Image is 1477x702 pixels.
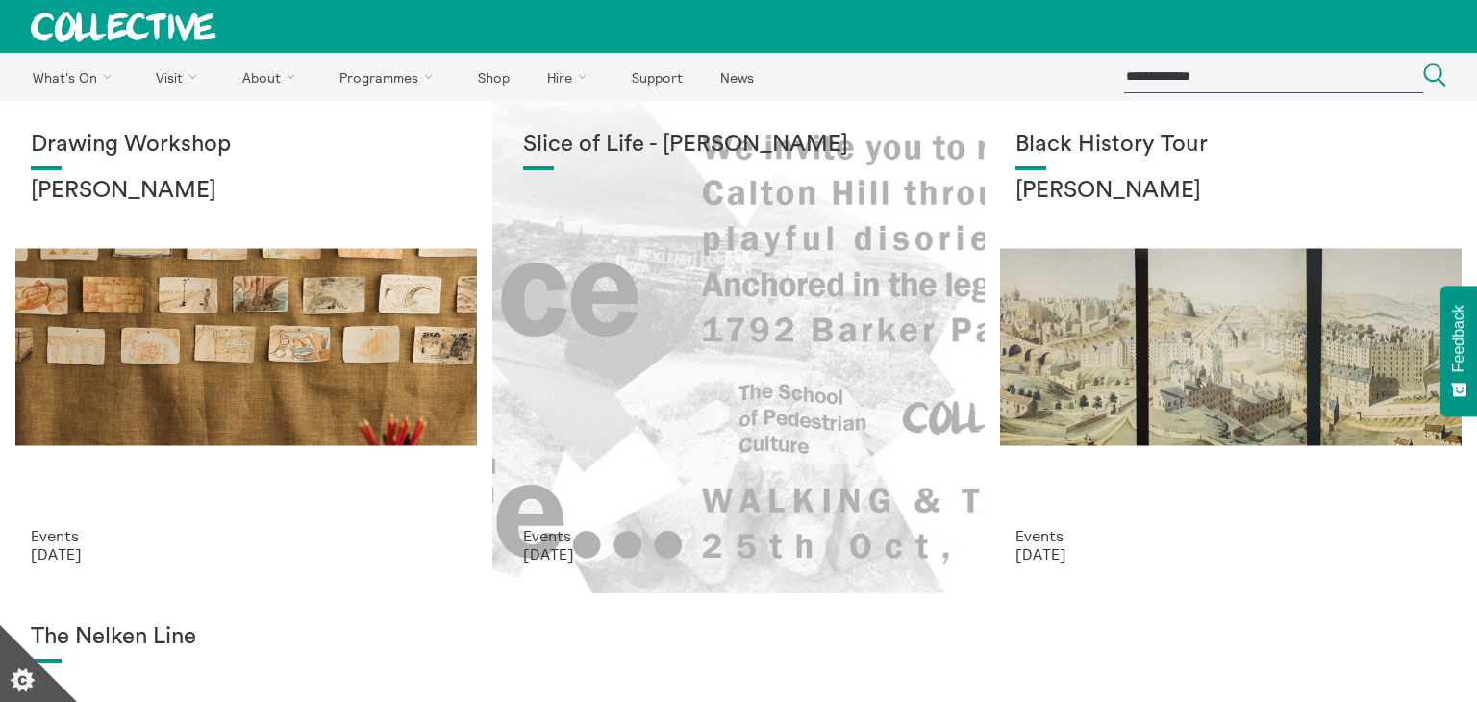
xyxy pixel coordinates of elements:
[461,53,526,101] a: Shop
[31,624,462,651] h1: The Nelken Line
[614,53,699,101] a: Support
[225,53,319,101] a: About
[523,132,954,159] h1: Slice of Life - [PERSON_NAME]
[1015,545,1446,563] p: [DATE]
[31,178,462,205] h2: [PERSON_NAME]
[15,53,136,101] a: What's On
[323,53,458,101] a: Programmes
[31,527,462,544] p: Events
[31,132,462,159] h1: Drawing Workshop
[139,53,222,101] a: Visit
[1450,305,1467,372] span: Feedback
[523,527,954,544] p: Events
[703,53,770,101] a: News
[1440,286,1477,416] button: Feedback - Show survey
[492,101,985,593] a: Webposter copy Slice of Life - [PERSON_NAME] Events [DATE]
[31,545,462,563] p: [DATE]
[531,53,612,101] a: Hire
[1015,527,1446,544] p: Events
[1015,132,1446,159] h1: Black History Tour
[1015,178,1446,205] h2: [PERSON_NAME]
[523,545,954,563] p: [DATE]
[985,101,1477,593] a: Collective Panorama June 2025 small file 7 Black History Tour [PERSON_NAME] Events [DATE]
